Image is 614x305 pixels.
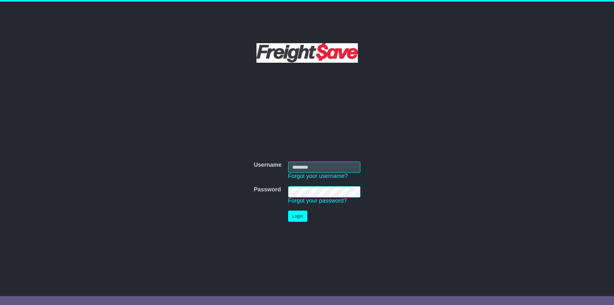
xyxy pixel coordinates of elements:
label: Username [254,162,281,169]
a: Forgot your password? [288,197,347,204]
button: Login [288,211,307,222]
label: Password [254,186,281,193]
a: Forgot your username? [288,173,348,179]
img: Freight Save [256,43,358,63]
